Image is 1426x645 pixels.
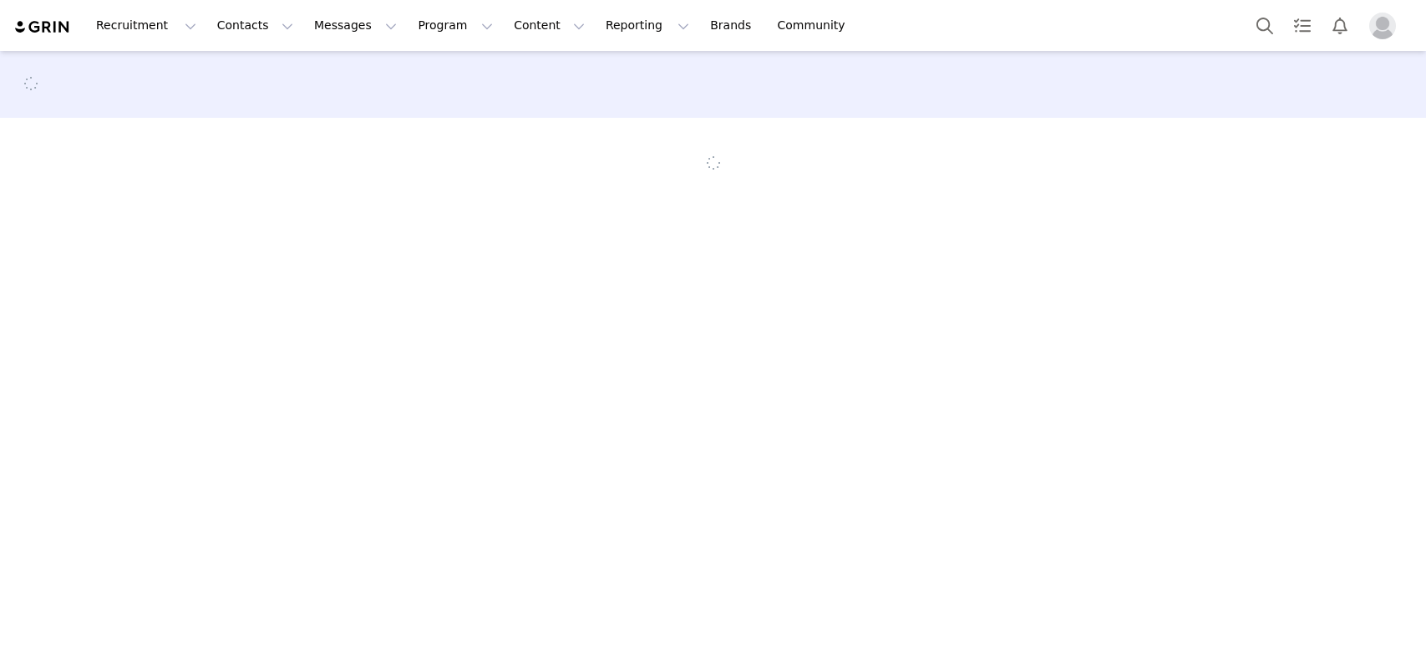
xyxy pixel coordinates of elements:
[1359,13,1413,39] button: Profile
[768,7,863,44] a: Community
[207,7,303,44] button: Contacts
[700,7,766,44] a: Brands
[304,7,407,44] button: Messages
[504,7,595,44] button: Content
[1284,7,1321,44] a: Tasks
[1246,7,1283,44] button: Search
[86,7,206,44] button: Recruitment
[408,7,503,44] button: Program
[13,19,72,35] img: grin logo
[596,7,699,44] button: Reporting
[1322,7,1358,44] button: Notifications
[1369,13,1396,39] img: placeholder-profile.jpg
